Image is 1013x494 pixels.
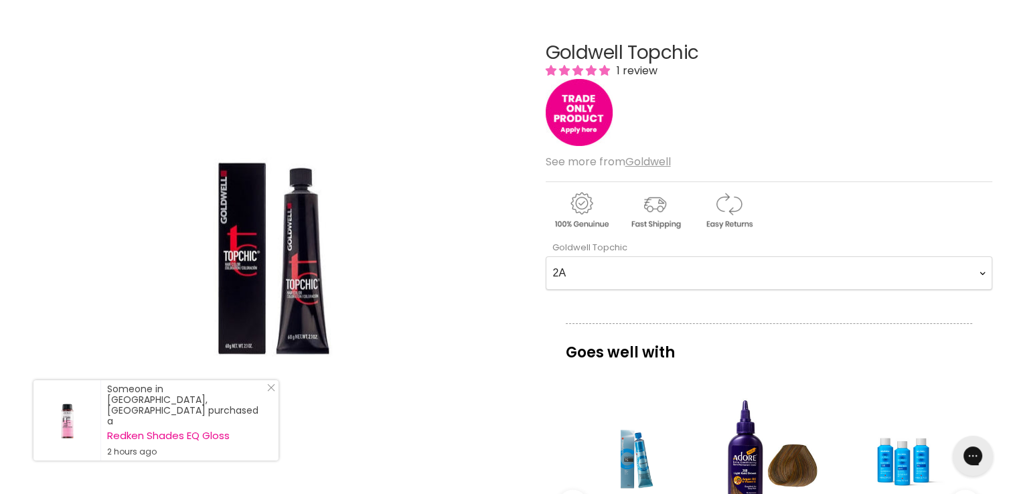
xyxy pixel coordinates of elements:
a: Redken Shades EQ Gloss [107,430,265,441]
a: Goldwell [625,154,671,169]
svg: Close Icon [267,384,275,392]
span: 1 review [613,63,657,78]
a: Visit product page [33,380,100,461]
label: Goldwell Topchic [546,241,627,254]
div: Someone in [GEOGRAPHIC_DATA], [GEOGRAPHIC_DATA] purchased a [107,384,265,457]
a: Close Notification [262,384,275,397]
img: returns.gif [693,190,764,231]
span: See more from [546,154,671,169]
h1: Goldwell Topchic [546,43,992,64]
img: shipping.gif [619,190,690,231]
img: Goldwell Topchic [154,82,388,435]
img: tradeonly_small.jpg [546,79,613,146]
span: 5.00 stars [546,63,613,78]
small: 2 hours ago [107,446,265,457]
img: genuine.gif [546,190,617,231]
iframe: Gorgias live chat messenger [946,431,1000,481]
p: Goes well with [566,323,972,367]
